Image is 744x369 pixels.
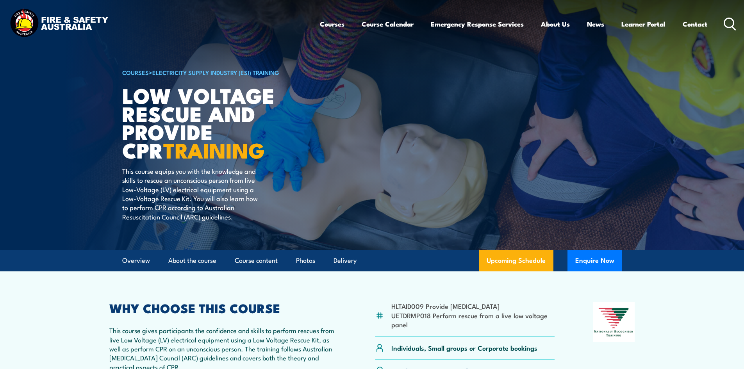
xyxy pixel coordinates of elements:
a: Delivery [334,250,357,271]
a: Learner Portal [621,14,665,34]
a: Electricity Supply Industry (ESI) Training [152,68,279,77]
a: Overview [122,250,150,271]
h6: > [122,68,315,77]
a: COURSES [122,68,149,77]
a: Photos [296,250,315,271]
p: This course equips you with the knowledge and skills to rescue an unconscious person from live Lo... [122,166,265,221]
a: News [587,14,604,34]
a: Course content [235,250,278,271]
a: Course Calendar [362,14,414,34]
button: Enquire Now [567,250,622,271]
h1: Low Voltage Rescue and Provide CPR [122,86,315,159]
strong: TRAINING [163,133,265,166]
a: Upcoming Schedule [479,250,553,271]
p: Individuals, Small groups or Corporate bookings [391,343,537,352]
h2: WHY CHOOSE THIS COURSE [109,302,337,313]
a: Contact [683,14,707,34]
a: About Us [541,14,570,34]
a: Emergency Response Services [431,14,524,34]
li: UETDRMP018 Perform rescue from a live low voltage panel [391,311,555,329]
a: Courses [320,14,344,34]
li: HLTAID009 Provide [MEDICAL_DATA] [391,301,555,310]
a: About the course [168,250,216,271]
img: Nationally Recognised Training logo. [593,302,635,342]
